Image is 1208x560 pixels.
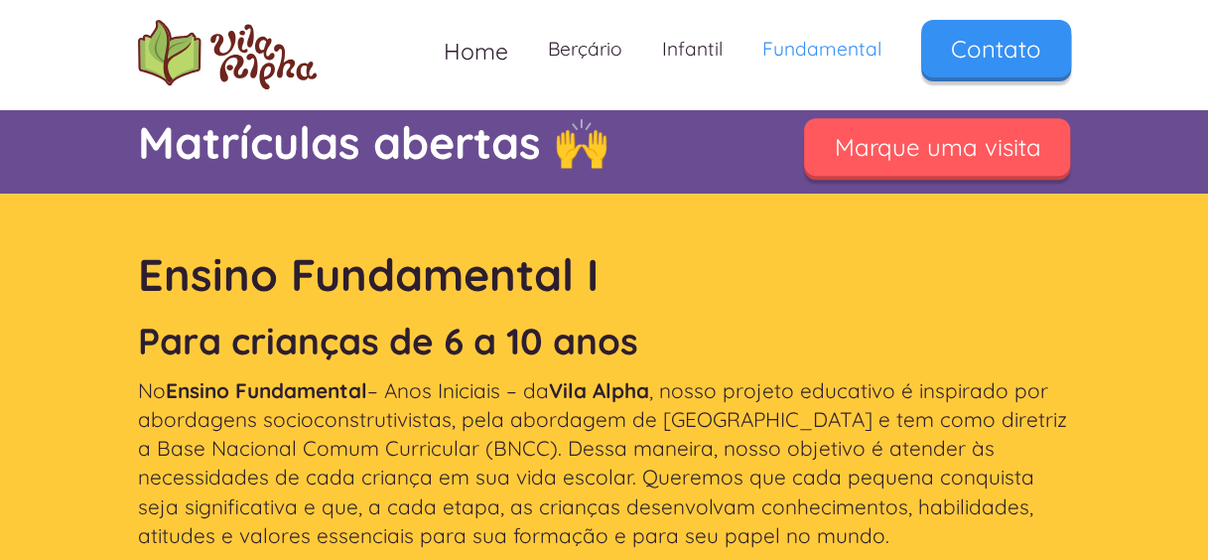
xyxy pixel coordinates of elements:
strong: Para crianças de 6 a 10 anos [138,318,638,363]
strong: Ensino Fundamental [166,377,367,403]
img: logo Escola Vila Alpha [138,20,317,89]
h1: Ensino Fundamental I [138,243,1071,306]
a: Berçário [528,20,642,78]
a: home [138,20,317,89]
strong: Vila Alpha [549,377,649,403]
a: Infantil [642,20,742,78]
a: Marque uma visita [804,118,1070,176]
a: Fundamental [742,20,901,78]
p: Matrículas abertas 🙌 [138,111,753,174]
a: Contato [921,20,1071,77]
a: Home [424,20,528,82]
span: Home [444,37,508,66]
p: No – Anos Iniciais – da , nosso projeto educativo é inspirado por abordagens socioconstrutivistas... [138,376,1071,550]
